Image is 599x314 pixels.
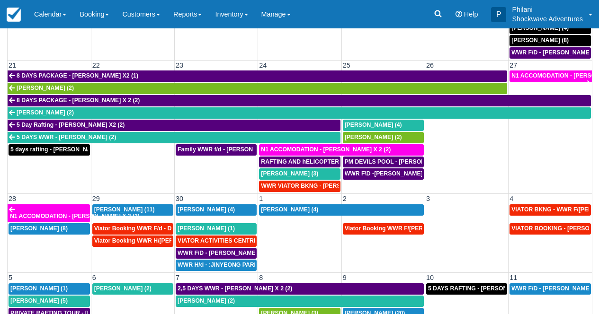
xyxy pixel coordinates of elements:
a: N1 ACCOMODATION - [PERSON_NAME] X 2 (2) [510,70,592,82]
a: WWR H/d - :JINYEONG PARK X 4 (4) [176,260,257,271]
a: VIATOR BKNG - WWR F/[PERSON_NAME] 3 (3) [510,204,591,216]
span: 4 [509,195,514,202]
span: [PERSON_NAME] (2) [345,134,402,140]
span: 30 [175,195,184,202]
span: 28 [8,195,17,202]
span: 22 [91,61,101,69]
span: Help [464,10,478,18]
img: checkfront-main-nav-mini-logo.png [7,8,21,22]
a: 2,5 DAYS WWR - [PERSON_NAME] X 2 (2) [176,283,424,295]
a: RAFTING AND hELICOPTER PACKAGE - [PERSON_NAME] X1 (1) [259,157,340,168]
span: WWR F\D -[PERSON_NAME] X2 (2) [345,170,440,177]
a: N1 ACCOMODATION - [PERSON_NAME] X 2 (2) [259,144,424,156]
span: [PERSON_NAME] (2) [17,109,74,116]
span: Viator Booking WWR H/[PERSON_NAME] x2 (3) [94,237,225,244]
a: 5 Day Rafting - [PERSON_NAME] X2 (2) [8,120,340,131]
span: 7 [175,274,180,281]
a: [PERSON_NAME] (4) [343,120,424,131]
a: 8 DAYS PACKAGE - [PERSON_NAME] X 2 (2) [8,95,591,106]
a: WWR F\D -[PERSON_NAME] X2 (2) [343,168,424,180]
span: 8 [258,274,264,281]
a: [PERSON_NAME] (8) [9,223,90,235]
span: N1 ACCOMODATION - [PERSON_NAME] X 2 (2) [10,213,140,219]
span: [PERSON_NAME] (8) [511,37,569,44]
span: 5 [8,274,13,281]
span: 5 days rafting - [PERSON_NAME] (1) [10,146,110,153]
span: 11 [509,274,518,281]
a: VIATOR ACTIVITIES CENTRE WWR - [PERSON_NAME] X 1 (1) [176,235,257,247]
span: 24 [258,61,268,69]
span: [PERSON_NAME] (2) [94,285,152,292]
span: RAFTING AND hELICOPTER PACKAGE - [PERSON_NAME] X1 (1) [261,158,440,165]
span: 5 DAYS RAFTING - [PERSON_NAME] X 2 (4) [428,285,548,292]
a: Viator Booking WWR F/[PERSON_NAME] X 2 (2) [343,223,424,235]
span: 10 [425,274,435,281]
a: 5 DAYS WWR - [PERSON_NAME] (2) [8,132,340,143]
p: Shockwave Adventures [512,14,583,24]
span: [PERSON_NAME] (2) [17,85,74,91]
a: 5 days rafting - [PERSON_NAME] (1) [9,144,90,156]
a: [PERSON_NAME] (2) [343,132,424,143]
a: 8 DAYS PACKAGE - [PERSON_NAME] X2 (1) [8,70,507,82]
a: Family WWR f/d - [PERSON_NAME] X 4 (4) [176,144,257,156]
span: 9 [342,274,348,281]
span: 1 [258,195,264,202]
a: [PERSON_NAME] (11) [92,204,173,216]
span: 25 [342,61,351,69]
a: WWR F/D - [PERSON_NAME] X 1 (1) [176,248,257,259]
span: Viator Booking WWR F/d - Duty [PERSON_NAME] 2 (2) [94,225,244,232]
span: 5 DAYS WWR - [PERSON_NAME] (2) [17,134,116,140]
a: Viator Booking WWR F/d - Duty [PERSON_NAME] 2 (2) [92,223,173,235]
span: VIATOR ACTIVITIES CENTRE WWR - [PERSON_NAME] X 1 (1) [178,237,347,244]
span: WWR H/d - :JINYEONG PARK X 4 (4) [178,262,277,268]
a: [PERSON_NAME] (2) [176,296,424,307]
span: 23 [175,61,184,69]
a: PM DEVILS POOL - [PERSON_NAME] X 2 (2) [343,157,424,168]
a: 5 DAYS RAFTING - [PERSON_NAME] X 2 (4) [426,283,507,295]
a: VIATOR BOOKING - [PERSON_NAME] 2 (2) [510,223,591,235]
i: Help [456,11,462,17]
a: WWR VIATOR BKNG - [PERSON_NAME] 2 (2) [259,181,340,192]
a: [PERSON_NAME] (1) [176,223,257,235]
span: 2,5 DAYS WWR - [PERSON_NAME] X 2 (2) [178,285,292,292]
span: WWR F/D - [PERSON_NAME] X 1 (1) [178,250,277,256]
a: [PERSON_NAME] (2) [8,83,507,94]
span: 5 Day Rafting - [PERSON_NAME] X2 (2) [17,122,125,128]
span: PM DEVILS POOL - [PERSON_NAME] X 2 (2) [345,158,466,165]
a: WWR F/D - [PERSON_NAME] X1 (1) [510,283,591,295]
span: [PERSON_NAME] (11) [94,206,155,213]
a: [PERSON_NAME] (4) [176,204,257,216]
a: [PERSON_NAME] (3) [259,168,340,180]
span: Viator Booking WWR F/[PERSON_NAME] X 2 (2) [345,225,477,232]
a: Viator Booking WWR H/[PERSON_NAME] x2 (3) [92,235,173,247]
span: [PERSON_NAME] (2) [178,297,235,304]
span: [PERSON_NAME] (1) [10,285,68,292]
span: N1 ACCOMODATION - [PERSON_NAME] X 2 (2) [261,146,391,153]
span: [PERSON_NAME] (1) [178,225,235,232]
p: Philani [512,5,583,14]
span: 3 [425,195,431,202]
span: 6 [91,274,97,281]
span: WWR VIATOR BKNG - [PERSON_NAME] 2 (2) [261,183,385,189]
span: [PERSON_NAME] (5) [10,297,68,304]
a: N1 ACCOMODATION - [PERSON_NAME] X 2 (2) [8,204,90,222]
span: 8 DAYS PACKAGE - [PERSON_NAME] X2 (1) [17,72,138,79]
span: Family WWR f/d - [PERSON_NAME] X 4 (4) [178,146,294,153]
a: [PERSON_NAME] (2) [92,283,173,295]
span: [PERSON_NAME] (3) [261,170,318,177]
span: 21 [8,61,17,69]
a: [PERSON_NAME] (4) [259,204,424,216]
span: 2 [342,195,348,202]
span: 26 [425,61,435,69]
span: 29 [91,195,101,202]
a: [PERSON_NAME] (5) [9,296,90,307]
div: P [491,7,506,22]
span: [PERSON_NAME] (4) [178,206,235,213]
span: [PERSON_NAME] (4) [261,206,318,213]
span: 8 DAYS PACKAGE - [PERSON_NAME] X 2 (2) [17,97,140,104]
span: 27 [509,61,518,69]
span: [PERSON_NAME] (8) [10,225,68,232]
a: [PERSON_NAME] (8) [510,35,591,46]
a: [PERSON_NAME] (2) [8,107,591,119]
a: [PERSON_NAME] (1) [9,283,90,295]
